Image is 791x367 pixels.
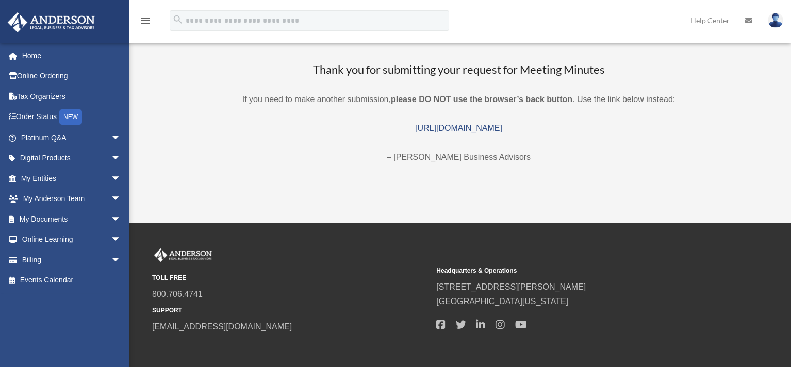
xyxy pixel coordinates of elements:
[7,270,137,291] a: Events Calendar
[7,86,137,107] a: Tax Organizers
[152,290,203,298] a: 800.706.4741
[7,45,137,66] a: Home
[139,18,152,27] a: menu
[172,14,184,25] i: search
[7,189,137,209] a: My Anderson Teamarrow_drop_down
[152,322,292,331] a: [EMAIL_ADDRESS][DOMAIN_NAME]
[111,148,131,169] span: arrow_drop_down
[7,249,137,270] a: Billingarrow_drop_down
[59,109,82,125] div: NEW
[152,248,214,262] img: Anderson Advisors Platinum Portal
[139,92,778,107] p: If you need to make another submission, . Use the link below instead:
[111,229,131,251] span: arrow_drop_down
[415,124,502,132] a: [URL][DOMAIN_NAME]
[7,148,137,169] a: Digital Productsarrow_drop_down
[139,62,778,78] h3: Thank you for submitting your request for Meeting Minutes
[7,107,137,128] a: Order StatusNEW
[152,273,429,283] small: TOLL FREE
[391,95,572,104] b: please DO NOT use the browser’s back button
[768,13,783,28] img: User Pic
[111,168,131,189] span: arrow_drop_down
[111,127,131,148] span: arrow_drop_down
[139,150,778,164] p: – [PERSON_NAME] Business Advisors
[111,249,131,271] span: arrow_drop_down
[111,189,131,210] span: arrow_drop_down
[152,305,429,316] small: SUPPORT
[436,282,586,291] a: [STREET_ADDRESS][PERSON_NAME]
[7,168,137,189] a: My Entitiesarrow_drop_down
[436,265,713,276] small: Headquarters & Operations
[436,297,568,306] a: [GEOGRAPHIC_DATA][US_STATE]
[7,66,137,87] a: Online Ordering
[7,229,137,250] a: Online Learningarrow_drop_down
[7,209,137,229] a: My Documentsarrow_drop_down
[139,14,152,27] i: menu
[111,209,131,230] span: arrow_drop_down
[7,127,137,148] a: Platinum Q&Aarrow_drop_down
[5,12,98,32] img: Anderson Advisors Platinum Portal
